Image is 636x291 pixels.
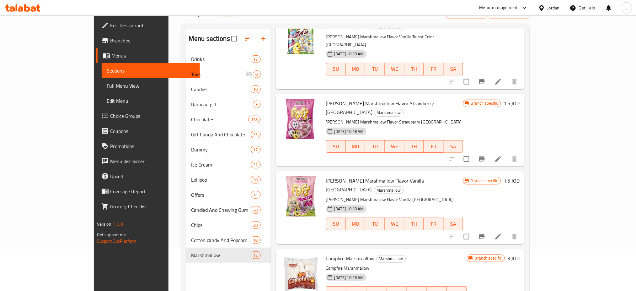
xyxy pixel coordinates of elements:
[460,230,473,243] span: Select to update
[407,142,421,151] span: TH
[186,248,271,263] div: Marshmallow12
[444,63,463,75] button: SA
[113,220,123,228] span: 1.0.0
[385,63,404,75] button: WE
[377,255,406,262] span: Marshmallow
[332,275,366,281] span: [DATE] 10:18 AM
[348,219,363,228] span: MO
[227,32,241,45] span: Select all sections
[251,207,260,213] span: 20
[348,64,363,74] span: MO
[191,206,250,214] span: Candied And Chewing Gum
[376,255,406,263] div: Marshmallow
[329,64,343,74] span: SU
[251,237,260,243] span: 10
[368,64,382,74] span: TU
[96,48,200,63] a: Menus
[191,101,253,108] span: Ramdan gift
[110,173,195,180] span: Upsell
[385,218,404,230] button: WE
[346,63,365,75] button: MO
[96,108,200,124] a: Choice Groups
[332,206,366,212] span: [DATE] 10:18 AM
[110,37,195,44] span: Branches
[446,142,461,151] span: SA
[326,140,346,153] button: SU
[251,191,261,199] div: items
[191,251,250,259] span: Marshmallow
[186,67,271,82] div: Toys0
[474,229,489,244] button: Branch-specific-item
[249,117,260,123] span: 178
[191,236,250,244] div: Cotton candy And Popcorn
[186,233,271,248] div: Cotton candy And Popcorn10
[452,9,482,17] span: import
[468,178,501,184] span: Branch specific
[191,146,250,153] span: Dummy
[404,218,424,230] button: TH
[332,129,366,135] span: [DATE] 10:18 AM
[494,78,502,85] a: Edit menu item
[374,187,404,194] span: Marshmallow
[494,155,502,163] a: Edit menu item
[96,139,200,154] a: Promotions
[374,109,404,116] span: Marshmallow
[253,101,261,108] div: items
[251,131,261,138] div: items
[96,33,200,48] a: Branches
[326,254,375,263] span: Campfire Marshmallow
[387,64,402,74] span: WE
[191,85,250,93] span: Candies
[97,237,137,245] a: Support.OpsPlatform
[326,33,463,49] p: [PERSON_NAME] Marshmallow Flavor Vanilla Twest Color [GEOGRAPHIC_DATA]
[186,49,271,265] nav: Menu sections
[494,9,525,17] span: export
[387,219,402,228] span: WE
[102,93,200,108] a: Edit Menu
[507,254,520,263] h6: 3 JOD
[479,4,518,12] div: Menu-management
[251,132,260,138] span: 23
[96,18,200,33] a: Edit Restaurant
[251,236,261,244] div: items
[326,176,424,194] span: [PERSON_NAME] Marshmallow Flavor Vanilla [GEOGRAPHIC_DATA]
[96,184,200,199] a: Coverage Report
[107,97,195,105] span: Edit Menu
[96,199,200,214] a: Grocery Checklist
[424,140,443,153] button: FR
[186,202,271,217] div: Candied And Chewing Gum20
[472,255,505,261] span: Branch specific
[326,196,463,204] p: [PERSON_NAME] Marshmallow Flavor Vanilla [GEOGRAPHIC_DATA]
[404,140,424,153] button: TH
[191,221,250,229] span: Chips
[186,172,271,187] div: Lollipop20
[191,55,250,63] span: Drinks
[444,140,463,153] button: SA
[426,142,441,151] span: FR
[191,70,245,78] span: Toys
[245,70,253,78] svg: Inactive section
[251,192,260,198] span: 11
[111,52,195,59] span: Menus
[407,219,421,228] span: TH
[253,70,261,78] div: items
[468,100,501,106] span: Branch specific
[251,221,261,229] div: items
[110,112,195,120] span: Choice Groups
[251,206,261,214] div: items
[191,176,250,184] span: Lollipop
[494,233,502,240] a: Edit menu item
[253,71,260,77] span: 0
[96,169,200,184] a: Upsell
[251,56,260,62] span: 13
[191,161,250,168] span: Ice Cream
[251,55,261,63] div: items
